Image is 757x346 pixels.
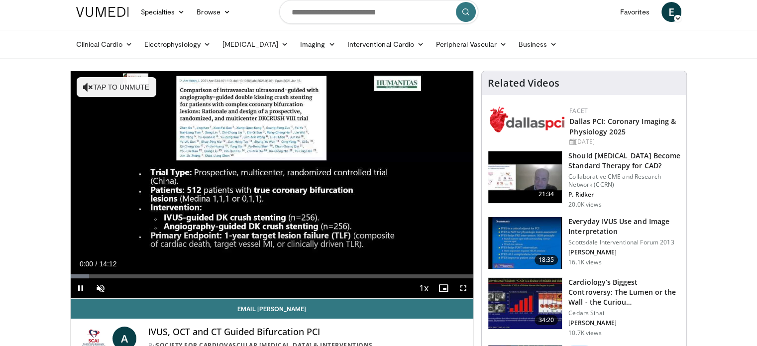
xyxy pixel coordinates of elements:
[488,278,562,330] img: d453240d-5894-4336-be61-abca2891f366.150x105_q85_crop-smart_upscale.jpg
[191,2,236,22] a: Browse
[569,137,678,146] div: [DATE]
[661,2,681,22] a: E
[490,107,564,132] img: 939357b5-304e-4393-95de-08c51a3c5e2a.png.150x105_q85_autocrop_double_scale_upscale_version-0.2.png
[568,151,680,171] h3: Should [MEDICAL_DATA] Become Standard Therapy for CAD?
[80,260,93,268] span: 0:00
[568,309,680,317] p: Cedars Sinai
[568,217,680,236] h3: Everyday IVUS Use and Image Interpretation
[568,248,680,256] p: [PERSON_NAME]
[453,278,473,298] button: Fullscreen
[71,278,91,298] button: Pause
[76,7,129,17] img: VuMedi Logo
[488,151,562,203] img: eb63832d-2f75-457d-8c1a-bbdc90eb409c.150x105_q85_crop-smart_upscale.jpg
[91,278,110,298] button: Unmute
[568,173,680,189] p: Collaborative CME and Research Network (CCRN)
[96,260,98,268] span: /
[216,34,294,54] a: [MEDICAL_DATA]
[568,277,680,307] h3: Cardiology’s Biggest Controversy: The Lumen or the Wall - the Curiou…
[614,2,655,22] a: Favorites
[433,278,453,298] button: Enable picture-in-picture mode
[568,319,680,327] p: [PERSON_NAME]
[135,2,191,22] a: Specialties
[513,34,563,54] a: Business
[294,34,341,54] a: Imaging
[568,191,680,199] p: P. Ridker
[568,329,601,337] p: 10.7K views
[488,217,680,269] a: 18:35 Everyday IVUS Use and Image Interpretation Scottsdale Interventional Forum 2013 [PERSON_NAM...
[71,274,474,278] div: Progress Bar
[71,299,474,319] a: Email [PERSON_NAME]
[568,238,680,246] p: Scottsdale Interventional Forum 2013
[70,34,138,54] a: Clinical Cardio
[535,255,558,265] span: 18:35
[535,189,558,199] span: 21:34
[569,116,676,136] a: Dallas PCI: Coronary Imaging & Physiology 2025
[99,260,116,268] span: 14:12
[414,278,433,298] button: Playback Rate
[488,77,559,89] h4: Related Videos
[488,217,562,269] img: dTBemQywLidgNXR34xMDoxOjA4MTsiGN.150x105_q85_crop-smart_upscale.jpg
[569,107,588,115] a: FACET
[77,77,156,97] button: Tap to unmute
[488,151,680,209] a: 21:34 Should [MEDICAL_DATA] Become Standard Therapy for CAD? Collaborative CME and Research Netwo...
[568,201,601,209] p: 20.0K views
[430,34,512,54] a: Peripheral Vascular
[71,71,474,299] video-js: Video Player
[568,258,601,266] p: 16.1K views
[148,327,465,338] h4: IVUS, OCT and CT Guided Bifurcation PCI
[535,315,558,325] span: 34:20
[341,34,431,54] a: Interventional Cardio
[138,34,216,54] a: Electrophysiology
[488,277,680,337] a: 34:20 Cardiology’s Biggest Controversy: The Lumen or the Wall - the Curiou… Cedars Sinai [PERSON_...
